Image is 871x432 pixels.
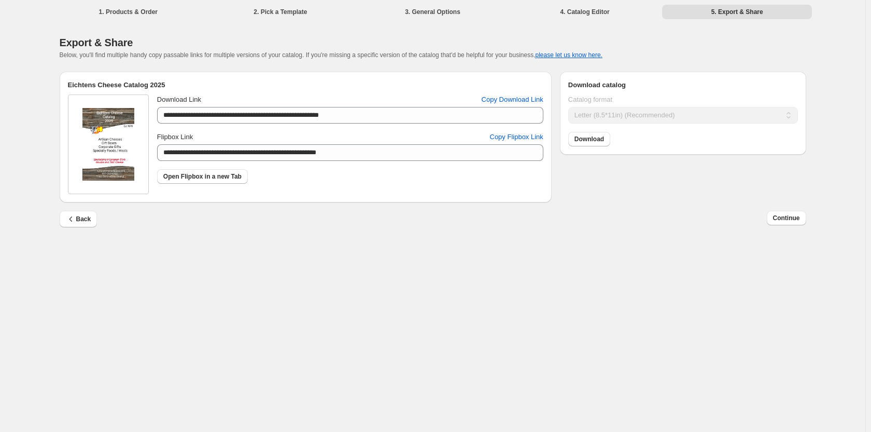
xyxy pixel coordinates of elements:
[157,169,248,184] a: Open Flipbox in a new Tab
[66,214,91,224] span: Back
[490,132,543,142] span: Copy Flipbox Link
[68,80,543,90] h2: Eichtens Cheese Catalog 2025
[475,91,550,108] button: Copy Download Link
[60,211,97,227] button: Back
[574,135,604,143] span: Download
[773,214,800,222] span: Continue
[482,95,543,105] span: Copy Download Link
[163,172,242,181] span: Open Flipbox in a new Tab
[536,51,602,59] button: please let us know here.
[568,80,798,90] h2: Download catalog
[157,96,201,103] span: Download Link
[82,108,134,181] img: thumbImage
[60,37,133,48] span: Export & Share
[767,211,806,225] button: Continue
[568,96,612,103] span: Catalog format
[484,129,550,145] button: Copy Flipbox Link
[568,132,610,146] a: Download
[60,51,602,59] span: Below, you'll find multiple handy copy passable links for multiple versions of your catalog. If y...
[157,133,193,141] span: Flipbox Link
